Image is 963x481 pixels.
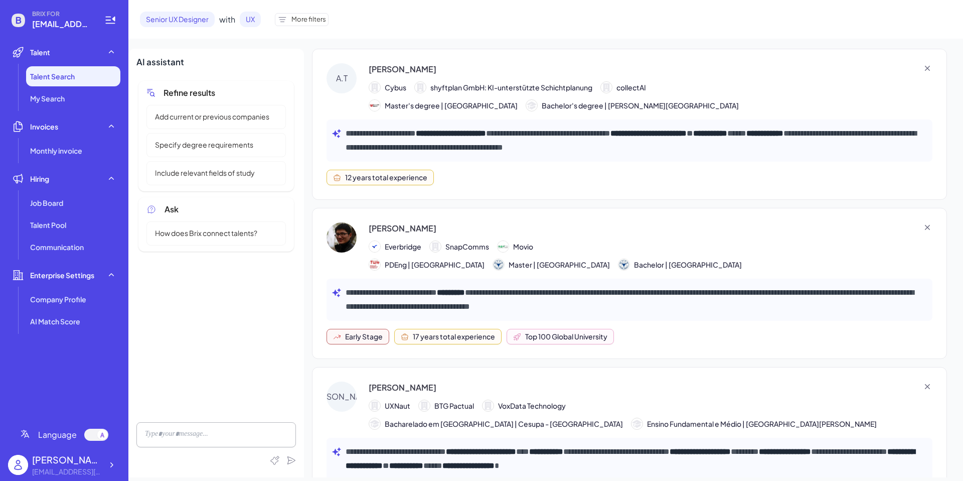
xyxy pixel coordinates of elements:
[32,10,92,18] span: BRIX FOR
[136,56,296,69] div: AI assistant
[291,15,326,25] span: More filters
[369,241,380,252] img: 公司logo
[345,172,427,183] div: 12 years total experience
[140,12,215,27] span: Senior UX Designer
[430,82,592,93] span: shyftplan GmbH: KI-unterstützte Schichtplanung
[385,100,518,111] span: Master's degree | [GEOGRAPHIC_DATA]
[149,168,261,178] span: Include relevant fields of study
[434,401,474,411] span: BTG Pactual
[165,203,179,215] span: Ask
[498,401,566,411] span: VoxData Technology
[369,222,436,234] div: [PERSON_NAME]
[38,429,77,441] span: Language
[618,259,629,270] img: 47.jpg
[493,259,504,270] img: 47.jpg
[369,63,436,75] div: [PERSON_NAME]
[385,242,421,252] span: Everbridge
[634,260,742,270] span: Bachelor | [GEOGRAPHIC_DATA]
[30,174,49,184] span: Hiring
[149,228,263,238] span: How does Brix connect talents?
[369,382,436,394] div: [PERSON_NAME]
[30,122,58,132] span: Invoices
[327,222,357,253] img: Billy Cheng
[498,241,509,252] img: 公司logo
[149,111,275,122] span: Add current or previous companies
[525,331,607,342] div: Top 100 Global University
[327,382,357,412] div: [PERSON_NAME]
[385,260,485,270] span: PDEng | [GEOGRAPHIC_DATA]
[542,100,739,111] span: Bachelor's degree | [PERSON_NAME][GEOGRAPHIC_DATA]
[149,140,259,150] span: Specify degree requirements
[32,466,102,477] div: zhuojialyu@berkeley.edu
[8,455,28,475] img: user_logo.png
[30,220,66,230] span: Talent Pool
[30,316,80,326] span: AI Match Score
[369,100,380,111] img: 593.jpg
[647,419,877,429] span: Ensino Fundamental e Médio | [GEOGRAPHIC_DATA][PERSON_NAME]
[385,82,406,93] span: Cybus
[385,419,623,429] span: Bacharelado em [GEOGRAPHIC_DATA] | Cesupa - [GEOGRAPHIC_DATA]
[30,93,65,103] span: My Search
[509,260,610,270] span: Master | [GEOGRAPHIC_DATA]
[32,18,92,30] span: zhuojialyu@berkeley.edu
[30,242,84,252] span: Communication
[30,294,86,304] span: Company Profile
[513,242,533,252] span: Movio
[30,71,75,81] span: Talent Search
[369,259,380,270] img: 135.jpg
[32,453,102,466] div: Zhuojia Lyu
[30,47,50,57] span: Talent
[345,331,383,342] div: Early Stage
[164,87,215,99] span: Refine results
[30,146,82,156] span: Monthly invoice
[219,14,235,26] span: with
[445,242,489,252] span: SnapComms
[30,270,94,280] span: Enterprise Settings
[385,401,410,411] span: UXNaut
[327,63,357,93] div: A.T
[30,198,63,208] span: Job Board
[413,331,495,342] div: 17 years total experience
[240,12,261,27] span: UX
[616,82,646,93] span: collectAI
